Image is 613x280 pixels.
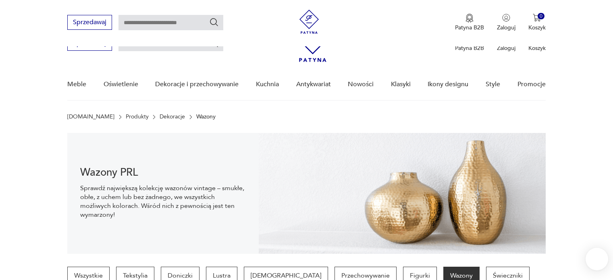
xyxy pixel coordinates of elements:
[80,184,246,219] p: Sprawdź największą kolekcję wazonów vintage – smukłe, obłe, z uchem lub bez żadnego, we wszystkic...
[209,17,219,27] button: Szukaj
[528,24,546,31] p: Koszyk
[67,20,112,26] a: Sprzedawaj
[533,14,541,22] img: Ikona koszyka
[486,69,500,100] a: Style
[538,13,544,20] div: 0
[67,69,86,100] a: Meble
[528,44,546,52] p: Koszyk
[497,24,515,31] p: Zaloguj
[502,14,510,22] img: Ikonka użytkownika
[517,69,546,100] a: Promocje
[259,133,546,254] img: Wazony vintage
[348,69,374,100] a: Nowości
[80,168,246,177] h1: Wazony PRL
[160,114,185,120] a: Dekoracje
[104,69,138,100] a: Oświetlenie
[67,41,112,47] a: Sprzedawaj
[196,114,216,120] p: Wazony
[391,69,411,100] a: Klasyki
[428,69,468,100] a: Ikony designu
[528,14,546,31] button: 0Koszyk
[497,44,515,52] p: Zaloguj
[465,14,474,23] img: Ikona medalu
[455,44,484,52] p: Patyna B2B
[297,10,321,34] img: Patyna - sklep z meblami i dekoracjami vintage
[497,14,515,31] button: Zaloguj
[126,114,149,120] a: Produkty
[455,24,484,31] p: Patyna B2B
[67,15,112,30] button: Sprzedawaj
[155,69,239,100] a: Dekoracje i przechowywanie
[586,248,608,270] iframe: Smartsupp widget button
[256,69,279,100] a: Kuchnia
[455,14,484,31] button: Patyna B2B
[455,14,484,31] a: Ikona medaluPatyna B2B
[67,114,114,120] a: [DOMAIN_NAME]
[296,69,331,100] a: Antykwariat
